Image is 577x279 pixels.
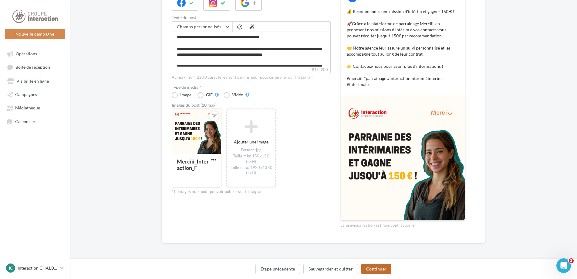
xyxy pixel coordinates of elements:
a: Opérations [4,48,66,59]
span: Champs personnalisés [177,24,221,29]
button: Nouvelle campagne [5,29,65,39]
div: 10 images max pour pouvoir publier sur Instagram [172,189,331,195]
span: IC [9,265,13,271]
p: Interaction CHALON SUR SAONE [18,265,58,271]
a: IC Interaction CHALON SUR SAONE [5,262,65,274]
div: Image [180,93,191,97]
a: Calendrier [4,116,66,127]
span: Calendrier [15,119,35,124]
div: Merciii_Interaction_F [177,158,209,171]
span: Visibilité en ligne [16,78,49,84]
a: Médiathèque [4,102,66,113]
button: Continuer [361,264,391,274]
label: Texte du post [172,15,331,20]
button: Sauvegarder et quitter [303,264,358,274]
span: Opérations [16,51,37,56]
div: La prévisualisation est non-contractuelle [340,220,465,228]
button: Champs personnalisés [172,22,232,32]
label: 481/2200 [172,67,331,73]
label: Type de média * [172,85,331,89]
a: Visibilité en ligne [4,75,66,86]
div: Au maximum 2200 caractères sont permis pour pouvoir publier sur Instagram [172,75,331,80]
div: Images du post (10 max) [172,103,331,107]
span: 2 [569,258,574,263]
div: Vidéo [232,93,243,97]
span: Médiathèque [15,105,40,111]
span: Campagnes [15,92,37,97]
div: GIF [206,93,213,97]
button: Étape précédente [255,264,300,274]
p: 💰 Recommandez une mission d'intérim et gagnez 150 € ! 🚀Grâce à la plateforme de parrainage Mercii... [347,9,459,88]
a: Campagnes [4,89,66,100]
iframe: Intercom live chat [556,258,571,273]
span: Boîte de réception [15,65,50,70]
a: Boîte de réception [4,61,66,73]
